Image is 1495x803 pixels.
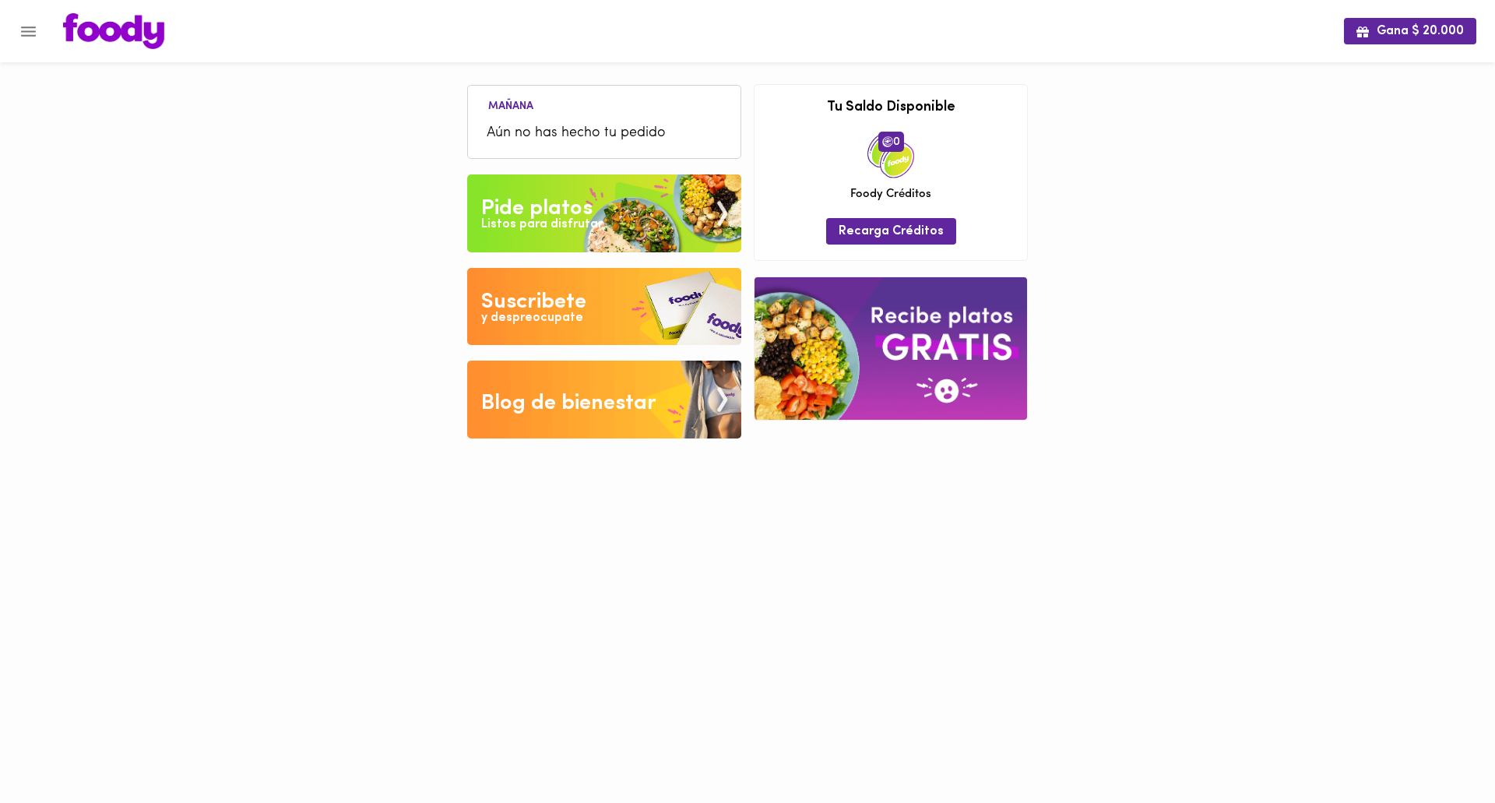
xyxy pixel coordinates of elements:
[766,100,1015,116] h3: Tu Saldo Disponible
[481,309,583,327] div: y despreocupate
[878,132,904,152] span: 0
[476,97,546,112] li: Mañana
[755,277,1027,420] img: referral-banner.png
[467,268,741,346] img: Disfruta bajar de peso
[867,132,914,178] img: credits-package.png
[63,13,164,49] img: logo.png
[826,218,956,244] button: Recarga Créditos
[467,174,741,252] img: Pide un Platos
[1356,24,1464,39] span: Gana $ 20.000
[487,123,722,144] span: Aún no has hecho tu pedido
[9,12,47,51] button: Menu
[839,224,944,239] span: Recarga Créditos
[850,186,931,203] span: Foody Créditos
[1344,18,1476,44] button: Gana $ 20.000
[882,136,893,147] img: foody-creditos.png
[481,287,586,318] div: Suscribete
[481,216,603,234] div: Listos para disfrutar
[481,193,593,224] div: Pide platos
[467,361,741,438] img: Blog de bienestar
[481,388,656,419] div: Blog de bienestar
